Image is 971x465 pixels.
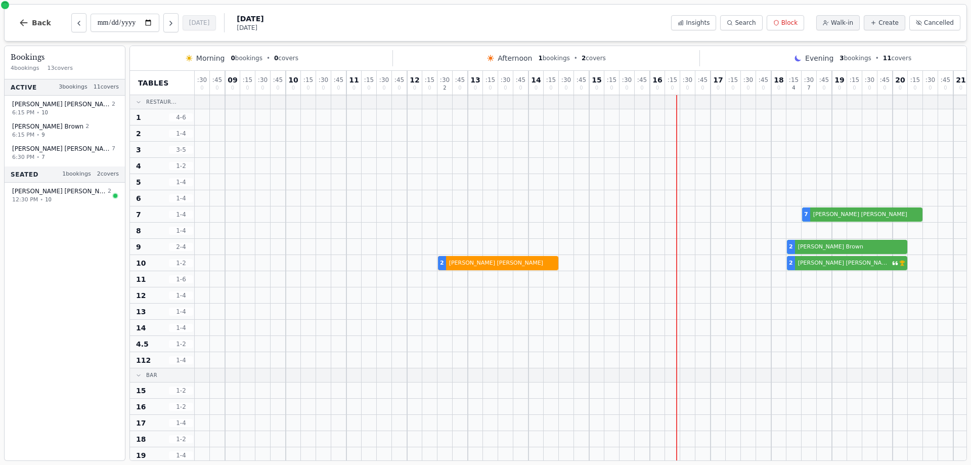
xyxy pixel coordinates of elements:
[455,77,465,83] span: : 45
[582,54,606,62] span: covers
[136,242,141,252] span: 9
[440,259,444,268] span: 2
[169,243,193,251] span: 2 - 4
[169,210,193,219] span: 1 - 4
[319,77,328,83] span: : 30
[136,386,146,396] span: 15
[607,77,616,83] span: : 15
[582,55,586,62] span: 2
[274,55,278,62] span: 0
[864,15,905,30] button: Create
[805,53,833,63] span: Evening
[535,86,538,91] span: 0
[531,76,541,83] span: 14
[71,13,86,32] button: Previous day
[413,86,416,91] span: 0
[834,76,844,83] span: 19
[610,86,613,91] span: 0
[112,100,115,109] span: 2
[379,77,389,83] span: : 30
[169,324,193,332] span: 1 - 4
[276,86,279,91] span: 0
[728,77,738,83] span: : 15
[743,77,753,83] span: : 30
[428,86,431,91] span: 0
[169,130,193,138] span: 1 - 4
[683,77,692,83] span: : 30
[11,64,39,73] span: 4 bookings
[831,19,853,27] span: Walk-in
[840,54,871,62] span: bookings
[789,243,793,251] span: 2
[713,76,723,83] span: 17
[306,86,310,91] span: 0
[398,86,401,91] span: 0
[474,86,477,91] span: 0
[519,86,522,91] span: 0
[686,19,710,27] span: Insights
[622,77,632,83] span: : 30
[909,15,960,30] button: Cancelled
[169,162,193,170] span: 1 - 2
[382,86,385,91] span: 0
[7,97,123,120] button: [PERSON_NAME] [PERSON_NAME]26:15 PM•10
[200,86,203,91] span: 0
[36,153,39,161] span: •
[12,153,34,161] span: 6:30 PM
[169,435,193,443] span: 1 - 2
[774,76,783,83] span: 18
[489,86,492,91] span: 0
[231,55,235,62] span: 0
[804,210,808,219] span: 7
[169,291,193,300] span: 1 - 4
[322,86,325,91] span: 0
[12,187,106,195] span: [PERSON_NAME] [PERSON_NAME]
[97,170,119,179] span: 2 covers
[731,86,734,91] span: 0
[40,196,43,203] span: •
[169,113,193,121] span: 4 - 6
[913,86,916,91] span: 0
[564,86,567,91] span: 0
[12,122,83,131] span: [PERSON_NAME] Brown
[549,86,552,91] span: 0
[169,403,193,411] span: 1 - 2
[136,450,146,460] span: 19
[840,55,844,62] span: 3
[136,418,146,428] span: 17
[274,54,298,62] span: covers
[136,177,141,187] span: 5
[671,15,716,30] button: Insights
[212,77,222,83] span: : 45
[717,86,720,91] span: 0
[671,86,674,91] span: 0
[163,13,179,32] button: Next day
[94,83,119,92] span: 11 covers
[577,77,586,83] span: : 45
[816,15,860,30] button: Walk-in
[292,86,295,91] span: 0
[136,355,151,365] span: 112
[169,227,193,235] span: 1 - 4
[228,76,237,83] span: 09
[7,141,123,165] button: [PERSON_NAME] [PERSON_NAME]76:30 PM•7
[41,109,48,116] span: 10
[868,86,871,91] span: 0
[838,86,841,91] span: 0
[41,153,45,161] span: 7
[267,54,270,62] span: •
[394,77,404,83] span: : 45
[112,145,115,153] span: 7
[796,259,891,268] span: [PERSON_NAME] [PERSON_NAME]
[215,86,218,91] span: 0
[237,24,263,32] span: [DATE]
[574,54,578,62] span: •
[352,86,356,91] span: 0
[7,184,123,207] button: [PERSON_NAME] [PERSON_NAME]212:30 PM•10
[746,86,749,91] span: 0
[956,76,965,83] span: 21
[136,323,146,333] span: 14
[656,86,659,91] span: 0
[11,83,37,91] span: Active
[11,52,119,62] h3: Bookings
